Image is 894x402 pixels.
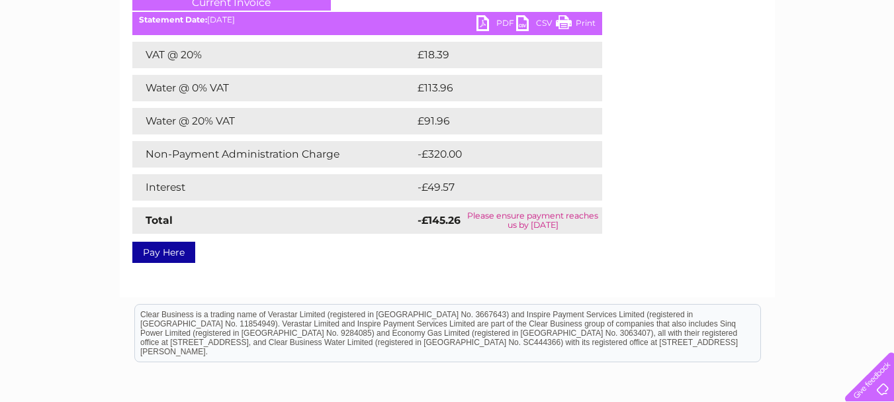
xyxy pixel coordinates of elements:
[645,7,736,23] a: 0333 014 3131
[132,108,414,134] td: Water @ 20% VAT
[146,214,173,226] strong: Total
[414,174,578,201] td: -£49.57
[132,174,414,201] td: Interest
[556,15,596,34] a: Print
[850,56,881,66] a: Log out
[806,56,838,66] a: Contact
[516,15,556,34] a: CSV
[418,214,461,226] strong: -£145.26
[414,141,580,168] td: -£320.00
[132,242,195,263] a: Pay Here
[414,75,577,101] td: £113.96
[135,7,760,64] div: Clear Business is a trading name of Verastar Limited (registered in [GEOGRAPHIC_DATA] No. 3667643...
[414,108,575,134] td: £91.96
[476,15,516,34] a: PDF
[132,141,414,168] td: Non-Payment Administration Charge
[661,56,686,66] a: Water
[464,207,602,234] td: Please ensure payment reaches us by [DATE]
[139,15,207,25] b: Statement Date:
[132,75,414,101] td: Water @ 0% VAT
[132,42,414,68] td: VAT @ 20%
[31,34,99,75] img: logo.png
[779,56,798,66] a: Blog
[132,15,602,25] div: [DATE]
[694,56,723,66] a: Energy
[414,42,574,68] td: £18.39
[731,56,771,66] a: Telecoms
